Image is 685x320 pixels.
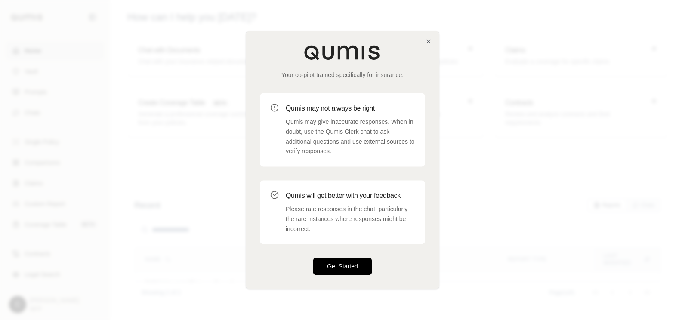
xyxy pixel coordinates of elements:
button: Get Started [313,258,372,275]
p: Qumis may give inaccurate responses. When in doubt, use the Qumis Clerk chat to ask additional qu... [286,117,415,156]
p: Please rate responses in the chat, particularly the rare instances where responses might be incor... [286,204,415,234]
img: Qumis Logo [304,45,381,60]
h3: Qumis will get better with your feedback [286,191,415,201]
h3: Qumis may not always be right [286,103,415,114]
p: Your co-pilot trained specifically for insurance. [260,71,425,79]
